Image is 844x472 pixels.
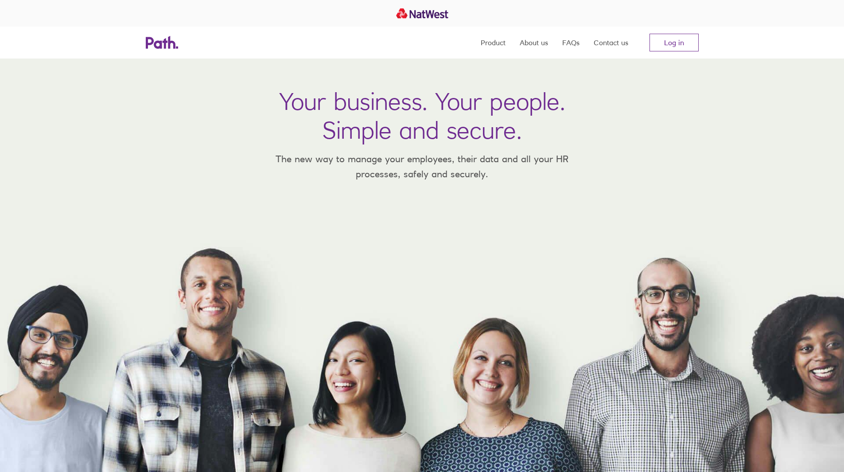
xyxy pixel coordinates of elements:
[263,152,582,181] p: The new way to manage your employees, their data and all your HR processes, safely and securely.
[520,27,548,59] a: About us
[279,87,565,144] h1: Your business. Your people. Simple and secure.
[650,34,699,51] a: Log in
[562,27,580,59] a: FAQs
[594,27,628,59] a: Contact us
[481,27,506,59] a: Product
